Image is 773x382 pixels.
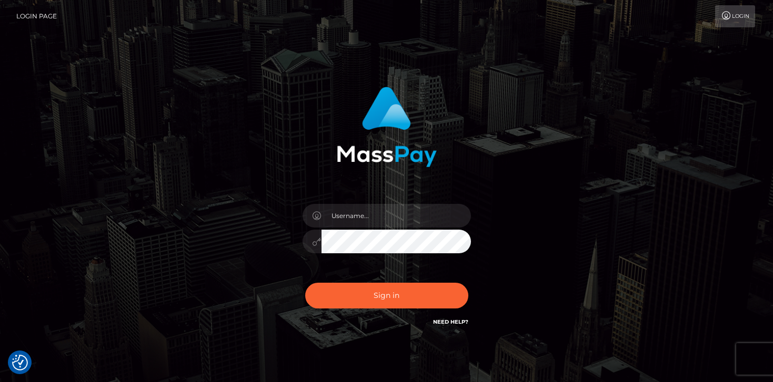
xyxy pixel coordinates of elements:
[12,355,28,370] img: Revisit consent button
[322,204,471,228] input: Username...
[12,355,28,370] button: Consent Preferences
[433,318,468,325] a: Need Help?
[337,87,437,167] img: MassPay Login
[16,5,57,27] a: Login Page
[305,283,468,308] button: Sign in
[715,5,755,27] a: Login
